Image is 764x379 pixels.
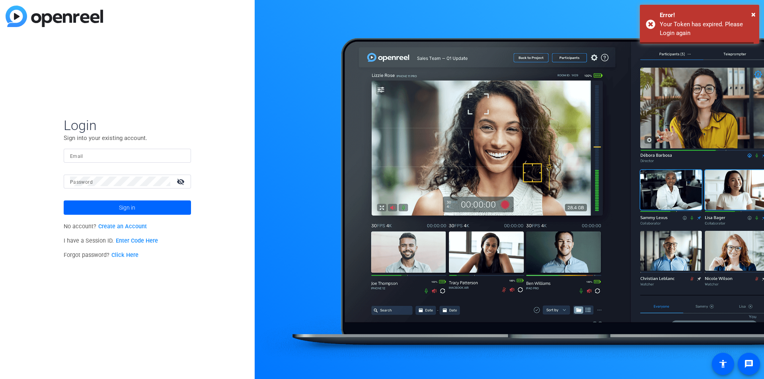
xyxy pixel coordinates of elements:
[744,359,754,369] mat-icon: message
[70,151,185,160] input: Enter Email Address
[64,252,138,258] span: Forgot password?
[98,223,147,230] a: Create an Account
[64,117,191,134] span: Login
[660,20,753,38] div: Your Token has expired. Please Login again
[119,198,135,218] span: Sign in
[6,6,103,27] img: blue-gradient.svg
[64,237,158,244] span: I have a Session ID.
[70,154,83,159] mat-label: Email
[718,359,728,369] mat-icon: accessibility
[751,10,756,19] span: ×
[660,11,753,20] div: Error!
[70,179,93,185] mat-label: Password
[64,223,147,230] span: No account?
[751,8,756,20] button: Close
[64,134,191,142] p: Sign into your existing account.
[172,176,191,187] mat-icon: visibility_off
[111,252,138,258] a: Click Here
[116,237,158,244] a: Enter Code Here
[64,200,191,215] button: Sign in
